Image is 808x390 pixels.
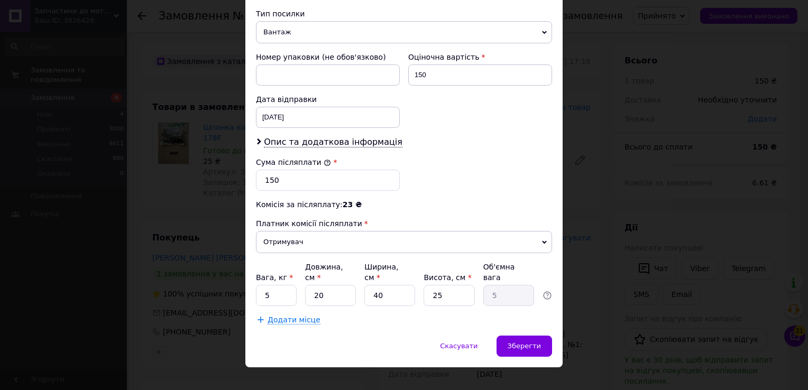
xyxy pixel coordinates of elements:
span: Скасувати [440,342,478,350]
div: Дата відправки [256,94,400,105]
label: Довжина, см [305,263,343,282]
label: Висота, см [424,273,471,282]
span: 23 ₴ [343,200,362,209]
label: Вага, кг [256,273,293,282]
span: Вантаж [256,21,552,43]
span: Зберегти [508,342,541,350]
label: Ширина, см [364,263,398,282]
div: Комісія за післяплату: [256,199,552,210]
span: Отримувач [256,231,552,253]
div: Об'ємна вага [483,262,534,283]
span: Тип посилки [256,10,305,18]
span: Опис та додаткова інформація [264,137,402,147]
div: Номер упаковки (не обов'язково) [256,52,400,62]
div: Оціночна вартість [408,52,552,62]
label: Сума післяплати [256,158,331,166]
span: Платник комісії післяплати [256,219,362,228]
span: Додати місце [268,315,320,324]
